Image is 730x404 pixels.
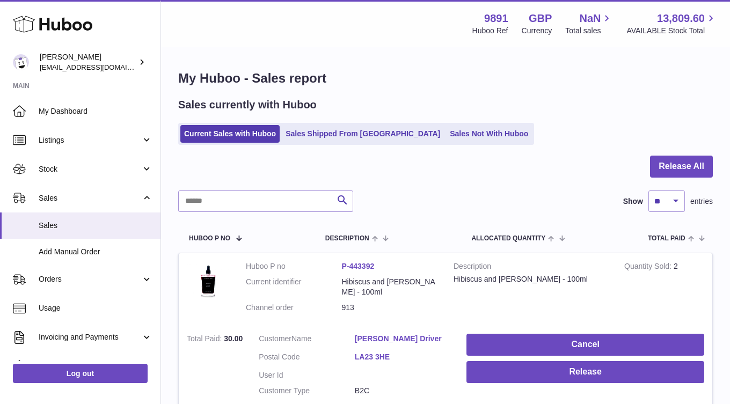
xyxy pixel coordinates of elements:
[180,125,280,143] a: Current Sales with Huboo
[624,262,674,273] strong: Quantity Sold
[39,247,152,257] span: Add Manual Order
[355,386,451,396] dd: B2C
[616,253,712,326] td: 2
[342,277,438,297] dd: Hibiscus and [PERSON_NAME] - 100ml
[39,106,152,116] span: My Dashboard
[259,370,355,380] dt: User Id
[650,156,713,178] button: Release All
[565,26,613,36] span: Total sales
[39,274,141,284] span: Orders
[648,235,685,242] span: Total paid
[472,26,508,36] div: Huboo Ref
[342,262,375,270] a: P-443392
[355,352,451,362] a: LA23 3HE
[187,261,230,304] img: 1653476702.jpg
[13,364,148,383] a: Log out
[623,196,643,207] label: Show
[466,361,704,383] button: Release
[579,11,601,26] span: NaN
[626,11,717,36] a: 13,809.60 AVAILABLE Stock Total
[471,235,545,242] span: ALLOCATED Quantity
[39,221,152,231] span: Sales
[355,334,451,344] a: [PERSON_NAME] Driver
[626,26,717,36] span: AVAILABLE Stock Total
[466,334,704,356] button: Cancel
[259,386,355,396] dt: Customer Type
[246,261,342,271] dt: Huboo P no
[246,277,342,297] dt: Current identifier
[522,26,552,36] div: Currency
[484,11,508,26] strong: 9891
[187,334,224,346] strong: Total Paid
[246,303,342,313] dt: Channel order
[565,11,613,36] a: NaN Total sales
[40,63,158,71] span: [EMAIL_ADDRESS][DOMAIN_NAME]
[39,164,141,174] span: Stock
[690,196,713,207] span: entries
[529,11,552,26] strong: GBP
[259,352,355,365] dt: Postal Code
[224,334,243,343] span: 30.00
[342,303,438,313] dd: 913
[454,261,608,274] strong: Description
[282,125,444,143] a: Sales Shipped From [GEOGRAPHIC_DATA]
[446,125,532,143] a: Sales Not With Huboo
[13,54,29,70] img: ro@thebitterclub.co.uk
[454,274,608,284] div: Hibiscus and [PERSON_NAME] - 100ml
[325,235,369,242] span: Description
[259,334,291,343] span: Customer
[39,135,141,145] span: Listings
[40,52,136,72] div: [PERSON_NAME]
[178,70,713,87] h1: My Huboo - Sales report
[39,303,152,313] span: Usage
[39,193,141,203] span: Sales
[189,235,230,242] span: Huboo P no
[178,98,317,112] h2: Sales currently with Huboo
[259,334,355,347] dt: Name
[39,332,141,342] span: Invoicing and Payments
[657,11,705,26] span: 13,809.60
